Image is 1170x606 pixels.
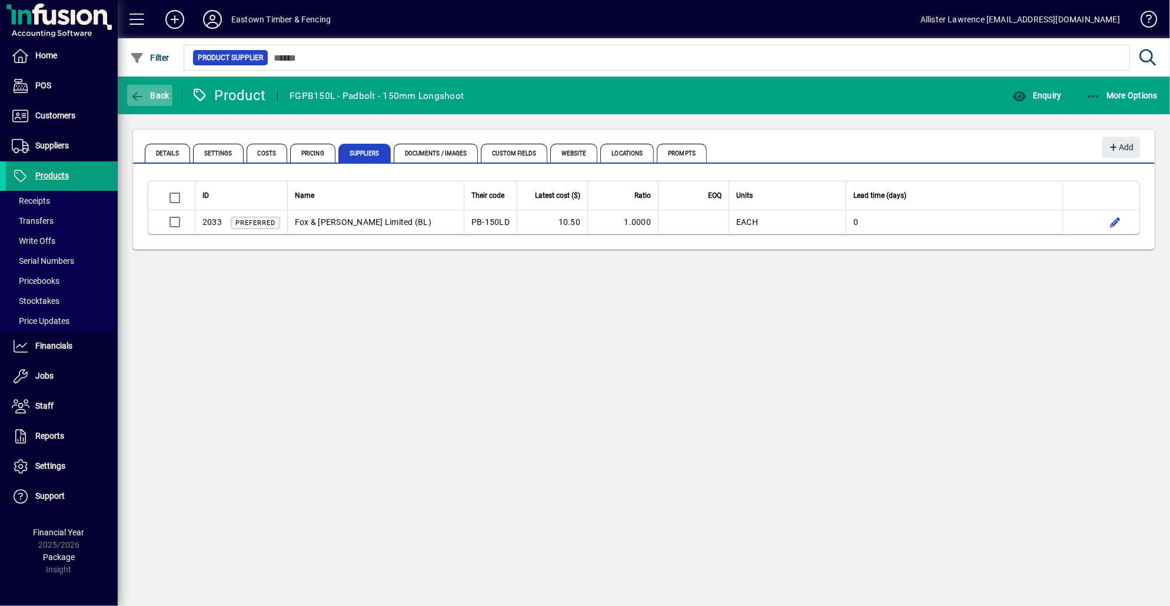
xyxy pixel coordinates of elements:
span: Package [43,552,75,562]
div: Eastown Timber & Fencing [231,10,331,29]
button: Back [127,85,172,106]
span: Preferred [235,219,275,227]
a: Jobs [6,362,118,391]
a: Receipts [6,191,118,211]
span: Documents / Images [394,144,478,163]
span: Enquiry [1012,91,1061,100]
span: EOQ [708,189,722,202]
span: Jobs [35,371,54,380]
a: Write Offs [6,231,118,251]
span: Pricing [290,144,335,163]
span: Locations [600,144,654,163]
a: Home [6,41,118,71]
td: 10.50 [517,210,587,234]
span: Ratio [634,189,651,202]
button: Profile [194,9,231,30]
button: Add [156,9,194,30]
div: Product [191,86,266,105]
span: ID [202,189,209,202]
div: Allister Lawrence [EMAIL_ADDRESS][DOMAIN_NAME] [920,10,1120,29]
td: 0 [846,210,1063,234]
span: Suppliers [338,144,391,163]
a: Staff [6,392,118,421]
span: Home [35,51,57,60]
span: Staff [35,401,54,410]
span: Financials [35,341,72,350]
a: Pricebooks [6,271,118,291]
a: Reports [6,422,118,451]
button: Add [1102,137,1140,158]
td: 1.0000 [587,210,658,234]
span: Settings [35,461,65,471]
span: Settings [193,144,244,163]
span: Their code [471,189,504,202]
span: Serial Numbers [12,256,74,266]
span: Add [1108,138,1134,157]
span: Website [550,144,598,163]
span: Write Offs [12,236,55,246]
span: Reports [35,431,64,441]
span: Price Updates [12,316,69,326]
a: Suppliers [6,131,118,161]
span: Support [35,491,65,501]
span: Financial Year [34,528,85,537]
span: Details [145,144,190,163]
div: FGPB150L - Padbolt - 150mm Longshoot [290,87,464,105]
a: POS [6,71,118,101]
a: Knowledge Base [1132,2,1155,41]
a: Financials [6,332,118,361]
span: Lead time (days) [853,189,906,202]
span: Pricebooks [12,276,59,286]
span: Product Supplier [198,52,263,64]
span: Latest cost ($) [535,189,580,202]
a: Support [6,482,118,511]
span: Back [130,91,169,100]
a: Customers [6,101,118,131]
a: Transfers [6,211,118,231]
div: 2033 [202,216,222,229]
span: Custom Fields [481,144,547,163]
span: POS [35,81,51,90]
td: PB-150LD [464,210,517,234]
span: Suppliers [35,141,69,150]
a: Serial Numbers [6,251,118,271]
span: Name [295,189,314,202]
a: Stocktakes [6,291,118,311]
span: Units [736,189,753,202]
span: Prompts [657,144,707,163]
a: Settings [6,452,118,481]
span: Costs [247,144,288,163]
span: Receipts [12,196,50,206]
span: More Options [1086,91,1158,100]
span: Filter [130,53,169,62]
span: Customers [35,111,75,120]
span: Products [35,171,69,180]
td: Fox & [PERSON_NAME] Limited (BL) [287,210,464,234]
button: More Options [1083,85,1161,106]
span: Stocktakes [12,296,59,306]
button: Edit [1106,213,1125,231]
a: Price Updates [6,311,118,331]
td: EACH [729,210,846,234]
button: Filter [127,47,172,68]
app-page-header-button: Back [118,85,182,106]
button: Enquiry [1009,85,1064,106]
span: Transfers [12,216,54,226]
